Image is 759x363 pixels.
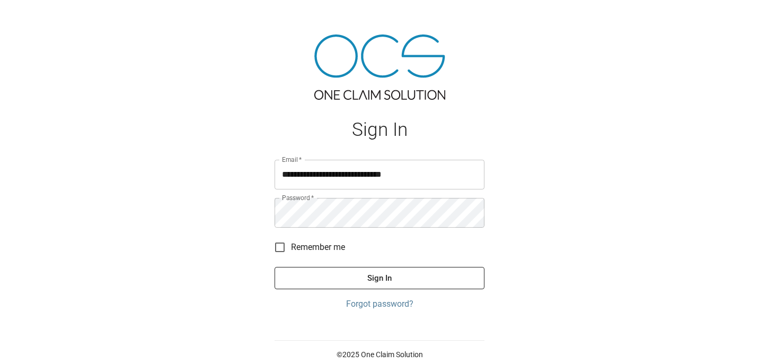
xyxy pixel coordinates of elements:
[275,267,484,289] button: Sign In
[275,119,484,141] h1: Sign In
[275,349,484,360] p: © 2025 One Claim Solution
[275,298,484,310] a: Forgot password?
[282,155,302,164] label: Email
[282,193,314,202] label: Password
[314,34,445,100] img: ocs-logo-tra.png
[291,241,345,254] span: Remember me
[13,6,55,28] img: ocs-logo-white-transparent.png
